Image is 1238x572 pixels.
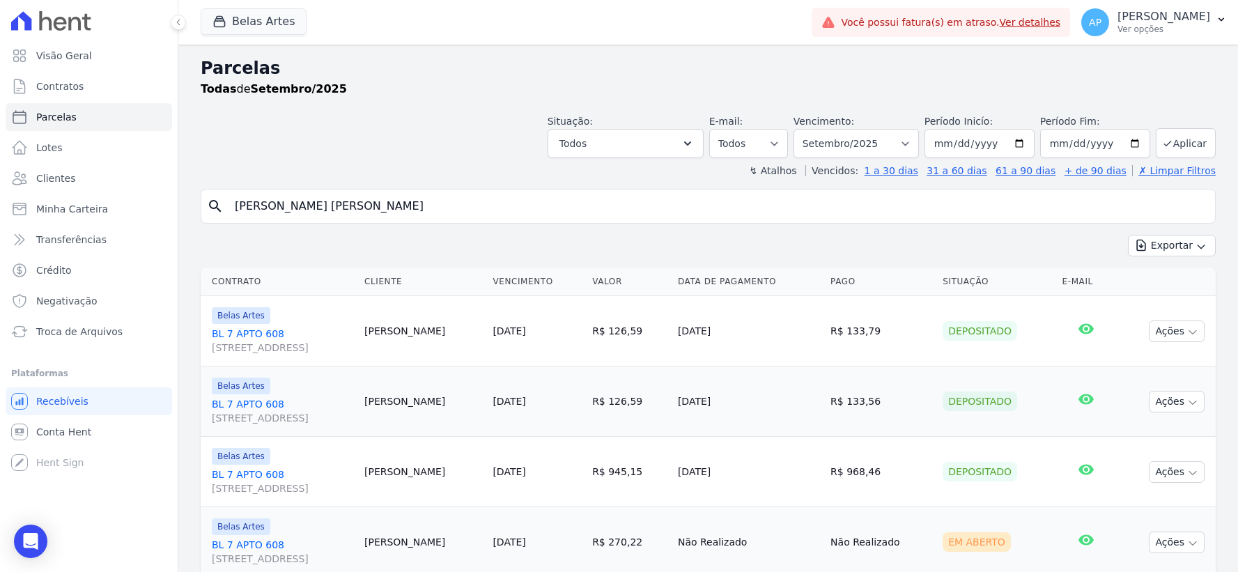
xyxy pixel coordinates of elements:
strong: Todas [201,82,237,95]
span: [STREET_ADDRESS] [212,341,353,355]
a: [DATE] [493,466,525,477]
span: [STREET_ADDRESS] [212,481,353,495]
span: AP [1089,17,1101,27]
td: [PERSON_NAME] [359,366,487,437]
input: Buscar por nome do lote ou do cliente [226,192,1209,220]
div: Depositado [943,462,1017,481]
td: [PERSON_NAME] [359,437,487,507]
label: Situação: [548,116,593,127]
span: Minha Carteira [36,202,108,216]
span: Clientes [36,171,75,185]
a: Minha Carteira [6,195,172,223]
td: R$ 945,15 [587,437,672,507]
i: search [207,198,224,215]
a: Troca de Arquivos [6,318,172,346]
span: Parcelas [36,110,77,124]
label: Período Inicío: [924,116,993,127]
p: [PERSON_NAME] [1117,10,1210,24]
a: [DATE] [493,536,525,548]
a: BL 7 APTO 608[STREET_ADDRESS] [212,538,353,566]
span: Belas Artes [212,378,270,394]
a: Transferências [6,226,172,254]
button: Ações [1149,532,1205,553]
span: Conta Hent [36,425,91,439]
a: [DATE] [493,325,525,337]
th: Contrato [201,268,359,296]
button: Aplicar [1156,128,1216,158]
label: Período Fim: [1040,114,1150,129]
th: Situação [937,268,1056,296]
span: Transferências [36,233,107,247]
th: E-mail [1057,268,1115,296]
button: AP [PERSON_NAME] Ver opções [1070,3,1238,42]
h2: Parcelas [201,56,1216,81]
th: Data de Pagamento [672,268,825,296]
a: Visão Geral [6,42,172,70]
label: Vencimento: [794,116,854,127]
button: Belas Artes [201,8,307,35]
span: Você possui fatura(s) em atraso. [841,15,1060,30]
td: [DATE] [672,437,825,507]
a: BL 7 APTO 608[STREET_ADDRESS] [212,397,353,425]
a: Crédito [6,256,172,284]
span: [STREET_ADDRESS] [212,552,353,566]
button: Todos [548,129,704,158]
div: Em Aberto [943,532,1011,552]
th: Vencimento [487,268,587,296]
label: ↯ Atalhos [749,165,796,176]
a: Parcelas [6,103,172,131]
span: Recebíveis [36,394,88,408]
td: [PERSON_NAME] [359,296,487,366]
button: Ações [1149,391,1205,412]
td: R$ 133,79 [825,296,937,366]
span: Belas Artes [212,448,270,465]
button: Ações [1149,320,1205,342]
strong: Setembro/2025 [251,82,347,95]
div: Depositado [943,392,1017,411]
p: Ver opções [1117,24,1210,35]
a: [DATE] [493,396,525,407]
a: Contratos [6,72,172,100]
td: [DATE] [672,296,825,366]
a: 61 a 90 dias [996,165,1055,176]
a: 1 a 30 dias [865,165,918,176]
a: Ver detalhes [1000,17,1061,28]
span: Todos [559,135,587,152]
span: Negativação [36,294,98,308]
a: Clientes [6,164,172,192]
a: Negativação [6,287,172,315]
span: Crédito [36,263,72,277]
div: Plataformas [11,365,167,382]
span: Belas Artes [212,518,270,535]
th: Pago [825,268,937,296]
td: R$ 133,56 [825,366,937,437]
label: Vencidos: [805,165,858,176]
button: Ações [1149,461,1205,483]
div: Open Intercom Messenger [14,525,47,558]
span: [STREET_ADDRESS] [212,411,353,425]
a: BL 7 APTO 608[STREET_ADDRESS] [212,327,353,355]
p: de [201,81,347,98]
a: Recebíveis [6,387,172,415]
span: Lotes [36,141,63,155]
span: Contratos [36,79,84,93]
span: Troca de Arquivos [36,325,123,339]
td: [DATE] [672,366,825,437]
a: Lotes [6,134,172,162]
span: Belas Artes [212,307,270,324]
a: 31 a 60 dias [927,165,986,176]
label: E-mail: [709,116,743,127]
th: Cliente [359,268,487,296]
span: Visão Geral [36,49,92,63]
td: R$ 126,59 [587,296,672,366]
a: + de 90 dias [1065,165,1127,176]
a: Conta Hent [6,418,172,446]
button: Exportar [1128,235,1216,256]
td: R$ 968,46 [825,437,937,507]
td: R$ 126,59 [587,366,672,437]
a: BL 7 APTO 608[STREET_ADDRESS] [212,467,353,495]
a: ✗ Limpar Filtros [1132,165,1216,176]
div: Depositado [943,321,1017,341]
th: Valor [587,268,672,296]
